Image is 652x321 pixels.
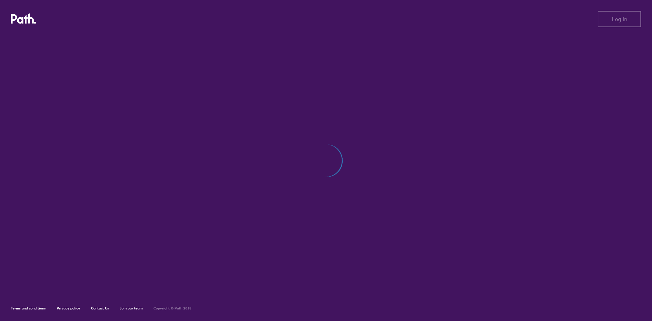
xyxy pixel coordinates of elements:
[612,16,627,22] span: Log in
[120,306,143,310] a: Join our team
[153,306,192,310] h6: Copyright © Path 2018
[57,306,80,310] a: Privacy policy
[91,306,109,310] a: Contact Us
[598,11,641,27] button: Log in
[11,306,46,310] a: Terms and conditions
